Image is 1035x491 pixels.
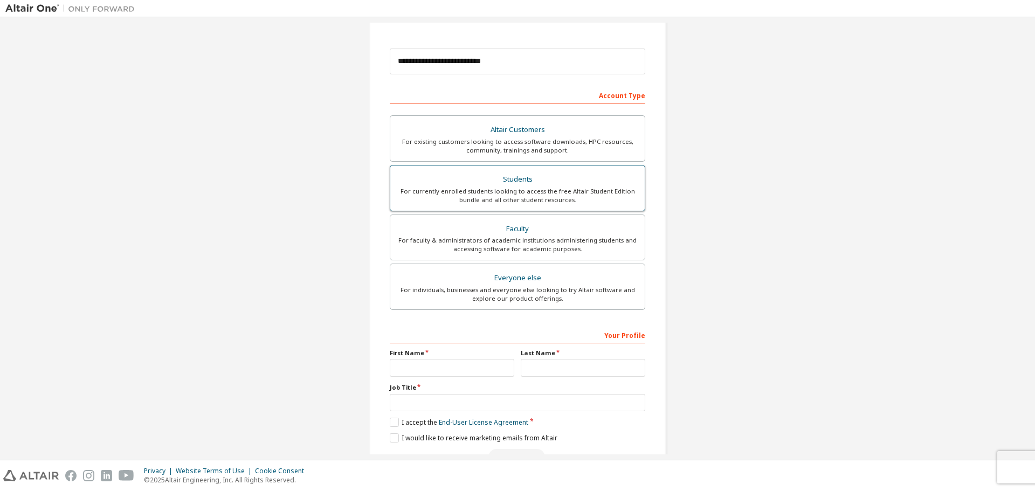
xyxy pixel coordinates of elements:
div: Your Profile [390,326,645,343]
label: First Name [390,349,514,357]
img: linkedin.svg [101,470,112,481]
div: For individuals, businesses and everyone else looking to try Altair software and explore our prod... [397,286,638,303]
div: Website Terms of Use [176,467,255,475]
img: facebook.svg [65,470,77,481]
p: © 2025 Altair Engineering, Inc. All Rights Reserved. [144,475,310,485]
div: For existing customers looking to access software downloads, HPC resources, community, trainings ... [397,137,638,155]
img: altair_logo.svg [3,470,59,481]
div: Privacy [144,467,176,475]
div: Read and acccept EULA to continue [390,449,645,465]
div: Cookie Consent [255,467,310,475]
img: instagram.svg [83,470,94,481]
div: Account Type [390,86,645,103]
a: End-User License Agreement [439,418,528,427]
label: Last Name [521,349,645,357]
label: I accept the [390,418,528,427]
label: Job Title [390,383,645,392]
div: Students [397,172,638,187]
img: youtube.svg [119,470,134,481]
div: Everyone else [397,271,638,286]
div: Faculty [397,222,638,237]
div: For faculty & administrators of academic institutions administering students and accessing softwa... [397,236,638,253]
div: For currently enrolled students looking to access the free Altair Student Edition bundle and all ... [397,187,638,204]
div: Altair Customers [397,122,638,137]
label: I would like to receive marketing emails from Altair [390,433,557,442]
img: Altair One [5,3,140,14]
